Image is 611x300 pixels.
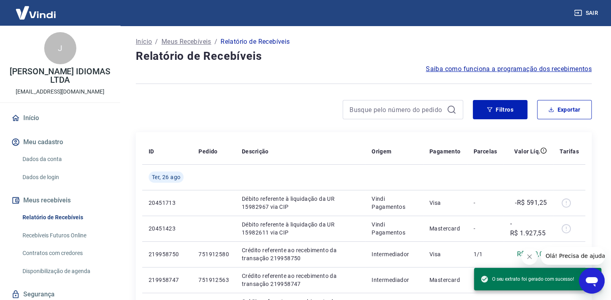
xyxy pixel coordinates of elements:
[517,249,547,259] p: R$ 310,08
[242,220,359,237] p: Débito referente à liquidação da UR 15982611 via CIP
[537,100,592,119] button: Exportar
[510,219,547,238] p: -R$ 1.927,55
[215,37,217,47] p: /
[372,276,417,284] p: Intermediador
[16,88,104,96] p: [EMAIL_ADDRESS][DOMAIN_NAME]
[474,224,497,233] p: -
[19,227,110,244] a: Recebíveis Futuros Online
[149,276,186,284] p: 219958747
[242,246,359,262] p: Crédito referente ao recebimento da transação 219958750
[10,192,110,209] button: Meus recebíveis
[572,6,601,20] button: Sair
[5,6,67,12] span: Olá! Precisa de ajuda?
[19,169,110,186] a: Dados de login
[149,199,186,207] p: 20451713
[136,48,592,64] h4: Relatório de Recebíveis
[429,276,461,284] p: Mastercard
[429,147,461,155] p: Pagamento
[155,37,158,47] p: /
[372,147,391,155] p: Origem
[198,276,229,284] p: 751912563
[560,147,579,155] p: Tarifas
[541,247,605,265] iframe: Mensagem da empresa
[473,100,527,119] button: Filtros
[474,199,497,207] p: -
[44,32,76,64] div: J
[10,133,110,151] button: Meu cadastro
[579,268,605,294] iframe: Botão para abrir a janela de mensagens
[10,0,62,25] img: Vindi
[429,224,461,233] p: Mastercard
[474,147,497,155] p: Parcelas
[372,195,417,211] p: Vindi Pagamentos
[242,147,269,155] p: Descrição
[136,37,152,47] a: Início
[429,199,461,207] p: Visa
[149,147,154,155] p: ID
[152,173,180,181] span: Ter, 26 ago
[149,224,186,233] p: 20451423
[19,263,110,280] a: Disponibilização de agenda
[372,220,417,237] p: Vindi Pagamentos
[19,245,110,261] a: Contratos com credores
[480,275,574,283] span: O seu extrato foi gerado com sucesso!
[149,250,186,258] p: 219958750
[474,276,497,284] p: 1/1
[349,104,443,116] input: Busque pelo número do pedido
[426,64,592,74] a: Saiba como funciona a programação dos recebimentos
[10,109,110,127] a: Início
[372,250,417,258] p: Intermediador
[514,147,540,155] p: Valor Líq.
[198,147,217,155] p: Pedido
[6,67,114,84] p: [PERSON_NAME] IDIOMAS LTDA
[161,37,211,47] a: Meus Recebíveis
[198,250,229,258] p: 751912580
[521,249,537,265] iframe: Fechar mensagem
[19,209,110,226] a: Relatório de Recebíveis
[221,37,290,47] p: Relatório de Recebíveis
[429,250,461,258] p: Visa
[19,151,110,167] a: Dados da conta
[242,195,359,211] p: Débito referente à liquidação da UR 15982967 via CIP
[515,198,547,208] p: -R$ 591,25
[242,272,359,288] p: Crédito referente ao recebimento da transação 219958747
[474,250,497,258] p: 1/1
